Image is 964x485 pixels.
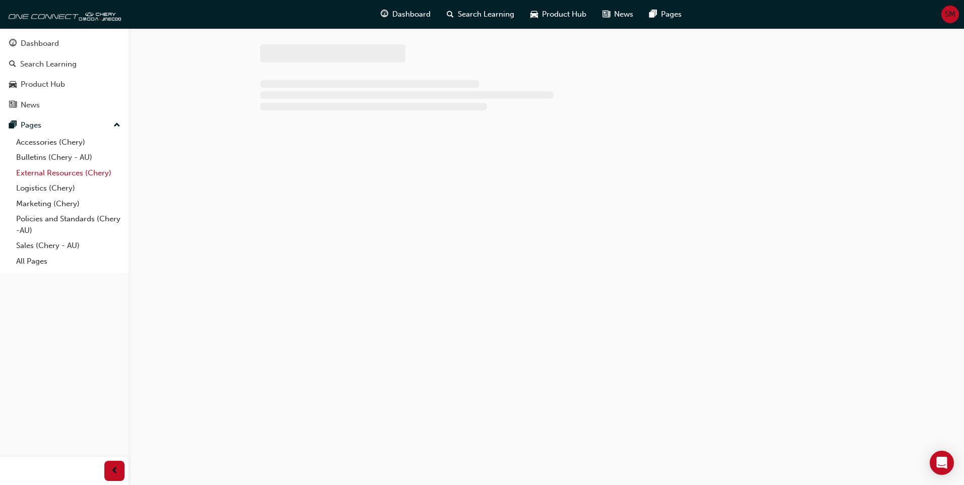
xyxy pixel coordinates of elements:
a: Product Hub [4,75,125,94]
span: pages-icon [9,121,17,130]
a: Dashboard [4,34,125,53]
span: News [614,9,633,20]
button: SM [941,6,959,23]
a: News [4,96,125,114]
a: Search Learning [4,55,125,74]
div: Search Learning [20,58,77,70]
a: Bulletins (Chery - AU) [12,150,125,165]
a: External Resources (Chery) [12,165,125,181]
span: search-icon [9,60,16,69]
div: Open Intercom Messenger [930,451,954,475]
span: Product Hub [542,9,586,20]
span: prev-icon [111,465,118,477]
a: Logistics (Chery) [12,180,125,196]
div: Dashboard [21,38,59,49]
img: oneconnect [5,4,121,24]
a: Marketing (Chery) [12,196,125,212]
a: guage-iconDashboard [373,4,439,25]
span: up-icon [113,119,120,132]
button: Pages [4,116,125,135]
a: pages-iconPages [641,4,690,25]
a: All Pages [12,254,125,269]
a: Sales (Chery - AU) [12,238,125,254]
div: News [21,99,40,111]
span: guage-icon [9,39,17,48]
a: search-iconSearch Learning [439,4,522,25]
span: news-icon [602,8,610,21]
a: news-iconNews [594,4,641,25]
span: Dashboard [392,9,431,20]
span: SM [945,9,955,20]
button: DashboardSearch LearningProduct HubNews [4,32,125,116]
a: car-iconProduct Hub [522,4,594,25]
span: Pages [661,9,682,20]
span: car-icon [530,8,538,21]
a: Policies and Standards (Chery -AU) [12,211,125,238]
div: Product Hub [21,79,65,90]
div: Pages [21,119,41,131]
a: Accessories (Chery) [12,135,125,150]
span: car-icon [9,80,17,89]
span: guage-icon [381,8,388,21]
span: pages-icon [649,8,657,21]
span: Search Learning [458,9,514,20]
span: search-icon [447,8,454,21]
span: news-icon [9,101,17,110]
